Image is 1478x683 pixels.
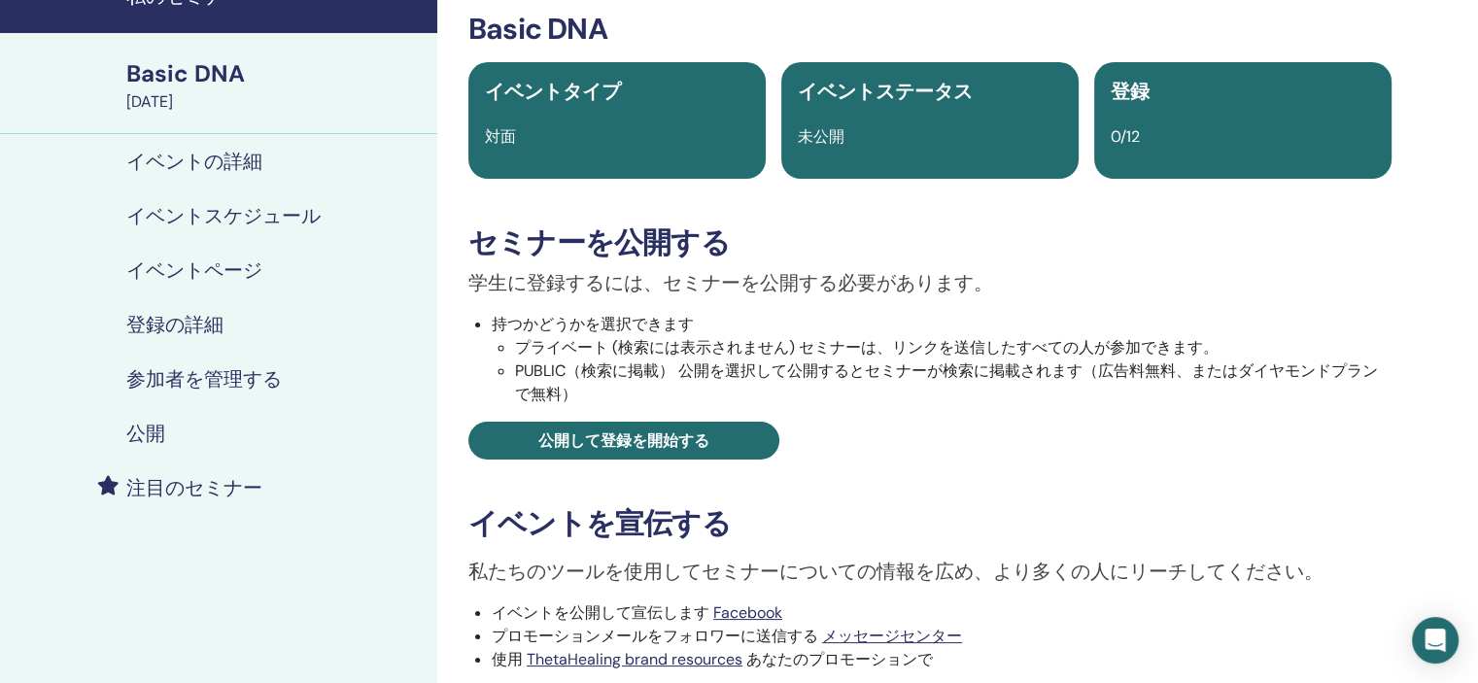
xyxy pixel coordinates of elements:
a: ThetaHealing brand resources [527,649,742,669]
h4: 注目のセミナー [126,476,262,499]
span: イベントタイプ [485,79,621,104]
h3: イベントを宣伝する [468,506,1392,541]
div: Open Intercom Messenger [1412,617,1459,664]
div: [DATE] [126,90,426,114]
p: 学生に登録するには、セミナーを公開する必要があります。 [468,268,1392,297]
li: イベントを公開して宣伝します [492,601,1392,625]
a: 公開して登録を開始する [468,422,779,460]
p: 私たちのツールを使用してセミナーについての情報を広め、より多くの人にリーチしてください。 [468,557,1392,586]
h4: 登録の詳細 [126,313,223,336]
h4: 公開 [126,422,165,445]
h4: イベントスケジュール [126,204,321,227]
span: 0/12 [1111,126,1140,147]
span: 対面 [485,126,516,147]
h3: Basic DNA [468,12,1392,47]
h4: イベントページ [126,258,262,282]
h4: 参加者を管理する [126,367,282,391]
li: 使用 あなたのプロモーションで [492,648,1392,671]
div: Basic DNA [126,57,426,90]
h4: イベントの詳細 [126,150,262,173]
span: 未公開 [798,126,844,147]
h3: セミナーを公開する [468,225,1392,260]
li: プロモーションメールをフォロワーに送信する [492,625,1392,648]
li: 持つかどうかを選択できます [492,313,1392,406]
li: プライベート (検索には表示されません) セミナーは、リンクを送信したすべての人が参加できます。 [515,336,1392,359]
span: イベントステータス [798,79,973,104]
a: Basic DNA[DATE] [115,57,437,114]
li: PUBLIC（検索に掲載） 公開を選択して公開するとセミナーが検索に掲載されます（広告料無料、またはダイヤモンドプランで無料） [515,359,1392,406]
a: メッセージセンター [822,626,962,646]
a: Facebook [713,602,782,623]
span: 公開して登録を開始する [538,430,709,451]
span: 登録 [1111,79,1150,104]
